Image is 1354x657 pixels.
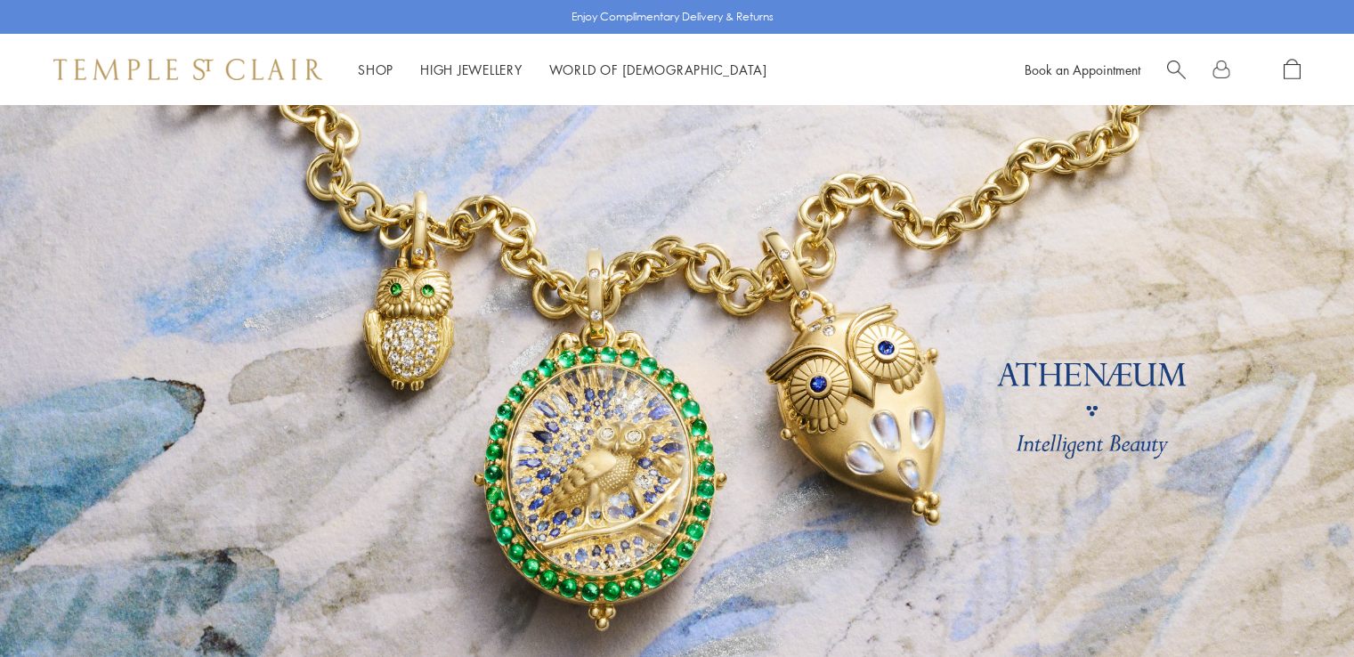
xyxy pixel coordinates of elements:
[53,59,322,80] img: Temple St. Clair
[572,8,774,26] p: Enjoy Complimentary Delivery & Returns
[1167,59,1186,81] a: Search
[358,61,393,78] a: ShopShop
[1025,61,1140,78] a: Book an Appointment
[420,61,523,78] a: High JewelleryHigh Jewellery
[549,61,767,78] a: World of [DEMOGRAPHIC_DATA]World of [DEMOGRAPHIC_DATA]
[358,59,767,81] nav: Main navigation
[1284,59,1301,81] a: Open Shopping Bag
